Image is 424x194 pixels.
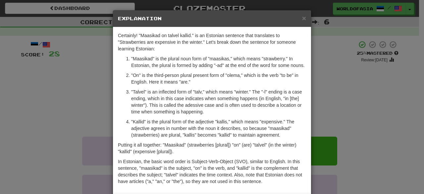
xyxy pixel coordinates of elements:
h5: Explanation [118,15,306,22]
p: "Kallid" is the plural form of the adjective "kallis," which means "expensive." The adjective agr... [131,118,306,138]
p: "Talvel" is an inflected form of "talv," which means "winter." The "-l" ending is a case ending, ... [131,89,306,115]
p: In Estonian, the basic word order is Subject-Verb-Object (SVO), similar to English. In this sente... [118,158,306,185]
p: Certainly! "Maasikad on talvel kallid." is an Estonian sentence that translates to "Strawberries ... [118,32,306,52]
p: Putting it all together: "Maasikad" (strawberries [plural]) "on" (are) "talvel" (in the winter) "... [118,142,306,155]
button: Close [302,15,306,22]
p: "Maasikad" is the plural noun form of "maasikas," which means "strawberry." In Estonian, the plur... [131,55,306,69]
span: × [302,14,306,22]
p: "On" is the third-person plural present form of "olema," which is the verb "to be" in English. He... [131,72,306,85]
